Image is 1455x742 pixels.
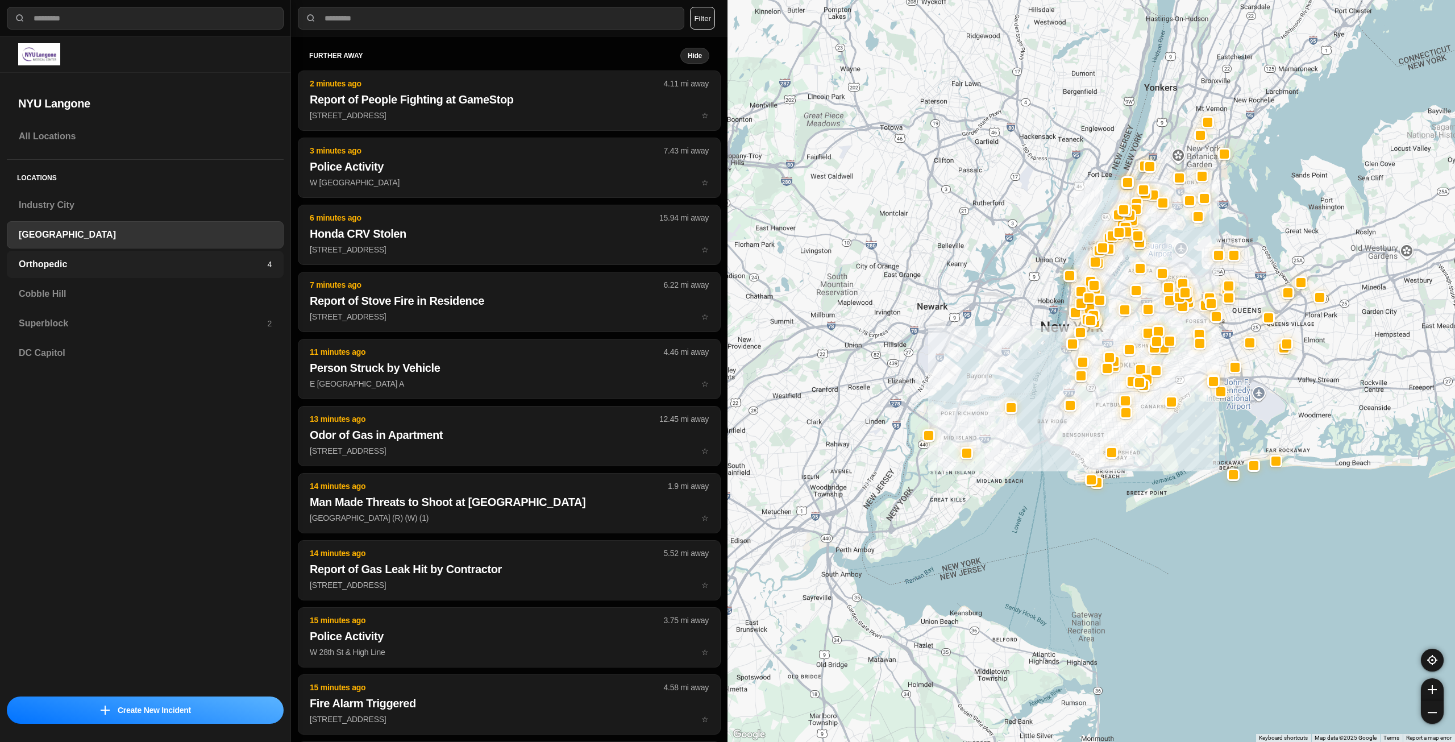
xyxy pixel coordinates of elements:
span: star [701,446,709,455]
img: search [305,13,317,24]
span: Map data ©2025 Google [1315,735,1377,741]
p: 15 minutes ago [310,615,664,626]
button: 3 minutes ago7.43 mi awayPolice ActivityW [GEOGRAPHIC_DATA]star [298,138,721,198]
button: 15 minutes ago3.75 mi awayPolice ActivityW 28th St & High Linestar [298,607,721,668]
button: 2 minutes ago4.11 mi awayReport of People Fighting at GameStop[STREET_ADDRESS]star [298,71,721,131]
p: [STREET_ADDRESS] [310,244,709,255]
h3: All Locations [19,130,272,143]
a: 13 minutes ago12.45 mi awayOdor of Gas in Apartment[STREET_ADDRESS]star [298,446,721,455]
p: [GEOGRAPHIC_DATA] (R) (W) (1) [310,512,709,524]
p: 15 minutes ago [310,682,664,693]
p: 7 minutes ago [310,279,664,291]
p: [STREET_ADDRESS] [310,311,709,322]
button: zoom-out [1421,701,1444,724]
h2: Odor of Gas in Apartment [310,427,709,443]
p: [STREET_ADDRESS] [310,445,709,457]
span: star [701,513,709,523]
a: 2 minutes ago4.11 mi awayReport of People Fighting at GameStop[STREET_ADDRESS]star [298,110,721,120]
a: 14 minutes ago1.9 mi awayMan Made Threats to Shoot at [GEOGRAPHIC_DATA][GEOGRAPHIC_DATA] (R) (W) ... [298,513,721,523]
h2: Report of Stove Fire in Residence [310,293,709,309]
p: 3.75 mi away [664,615,709,626]
span: star [701,581,709,590]
h5: further away [309,51,680,60]
a: Open this area in Google Maps (opens a new window) [730,727,768,742]
h2: Report of People Fighting at GameStop [310,92,709,107]
span: star [701,111,709,120]
p: [STREET_ADDRESS] [310,110,709,121]
button: 14 minutes ago1.9 mi awayMan Made Threats to Shoot at [GEOGRAPHIC_DATA][GEOGRAPHIC_DATA] (R) (W) ... [298,473,721,533]
p: 5.52 mi away [664,548,709,559]
button: recenter [1421,649,1444,671]
p: 6 minutes ago [310,212,659,223]
p: 15.94 mi away [659,212,709,223]
p: Create New Incident [118,704,191,716]
h3: DC Capitol [19,346,272,360]
h3: Orthopedic [19,258,267,271]
p: 4 [267,259,272,270]
button: iconCreate New Incident [7,697,284,724]
small: Hide [688,51,702,60]
p: 7.43 mi away [664,145,709,156]
a: Superblock2 [7,310,284,337]
p: 2 [267,318,272,329]
img: zoom-out [1428,708,1437,717]
h3: Superblock [19,317,267,330]
button: Hide [680,48,709,64]
p: 14 minutes ago [310,480,668,492]
p: 14 minutes ago [310,548,664,559]
h2: NYU Langone [18,96,272,111]
a: Orthopedic4 [7,251,284,278]
h3: [GEOGRAPHIC_DATA] [19,228,272,242]
img: search [14,13,26,24]
h5: Locations [7,160,284,192]
p: 2 minutes ago [310,78,664,89]
img: recenter [1427,655,1437,665]
img: icon [101,706,110,715]
a: Cobble Hill [7,280,284,308]
button: Filter [690,7,715,30]
button: 7 minutes ago6.22 mi awayReport of Stove Fire in Residence[STREET_ADDRESS]star [298,272,721,332]
span: star [701,178,709,187]
h2: Police Activity [310,628,709,644]
a: [GEOGRAPHIC_DATA] [7,221,284,248]
a: 14 minutes ago5.52 mi awayReport of Gas Leak Hit by Contractor[STREET_ADDRESS]star [298,580,721,590]
span: star [701,648,709,657]
a: All Locations [7,123,284,150]
span: star [701,245,709,254]
a: 11 minutes ago4.46 mi awayPerson Struck by VehicleE [GEOGRAPHIC_DATA] Astar [298,379,721,388]
a: 3 minutes ago7.43 mi awayPolice ActivityW [GEOGRAPHIC_DATA]star [298,177,721,187]
button: 13 minutes ago12.45 mi awayOdor of Gas in Apartment[STREET_ADDRESS]star [298,406,721,466]
p: 6.22 mi away [664,279,709,291]
h2: Fire Alarm Triggered [310,695,709,711]
h2: Police Activity [310,159,709,175]
p: 4.46 mi away [664,346,709,358]
h2: Report of Gas Leak Hit by Contractor [310,561,709,577]
a: 7 minutes ago6.22 mi awayReport of Stove Fire in Residence[STREET_ADDRESS]star [298,312,721,321]
p: [STREET_ADDRESS] [310,714,709,725]
button: Keyboard shortcuts [1259,734,1308,742]
button: zoom-in [1421,678,1444,701]
a: 15 minutes ago3.75 mi awayPolice ActivityW 28th St & High Linestar [298,647,721,657]
img: logo [18,43,60,65]
img: Google [730,727,768,742]
p: W 28th St & High Line [310,646,709,658]
h2: Person Struck by Vehicle [310,360,709,376]
span: star [701,715,709,724]
button: 15 minutes ago4.58 mi awayFire Alarm Triggered[STREET_ADDRESS]star [298,674,721,735]
h2: Honda CRV Stolen [310,226,709,242]
p: 3 minutes ago [310,145,664,156]
p: E [GEOGRAPHIC_DATA] A [310,378,709,389]
span: star [701,379,709,388]
p: 11 minutes ago [310,346,664,358]
span: star [701,312,709,321]
p: W [GEOGRAPHIC_DATA] [310,177,709,188]
h2: Man Made Threats to Shoot at [GEOGRAPHIC_DATA] [310,494,709,510]
p: [STREET_ADDRESS] [310,579,709,591]
p: 13 minutes ago [310,413,659,425]
a: 15 minutes ago4.58 mi awayFire Alarm Triggered[STREET_ADDRESS]star [298,714,721,724]
p: 1.9 mi away [668,480,709,492]
h3: Cobble Hill [19,287,272,301]
a: Industry City [7,192,284,219]
button: 11 minutes ago4.46 mi awayPerson Struck by VehicleE [GEOGRAPHIC_DATA] Astar [298,339,721,399]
